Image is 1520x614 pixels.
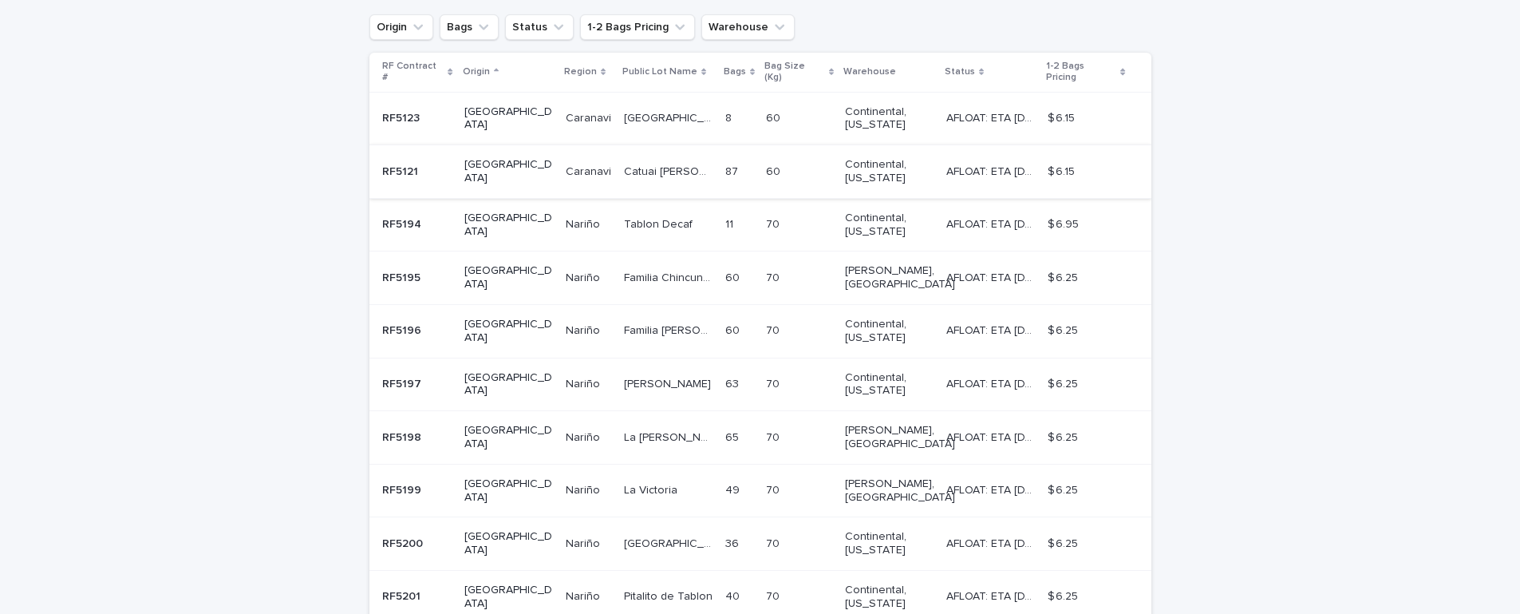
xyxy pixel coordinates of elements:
p: 70 [766,215,783,232]
p: 70 [766,587,783,604]
p: RF5200 [382,534,426,551]
p: 63 [725,374,742,391]
p: 70 [766,268,783,285]
p: [GEOGRAPHIC_DATA] [464,424,553,451]
p: 1-2 Bags Pricing [1046,57,1117,87]
p: Nariño [566,428,603,445]
p: RF5201 [382,587,424,604]
p: 60 [766,109,784,125]
p: RF5199 [382,481,424,497]
p: Origin [463,63,490,81]
p: $ 6.25 [1048,374,1081,391]
p: RF5196 [382,321,424,338]
p: [GEOGRAPHIC_DATA] [464,158,553,185]
p: Region [564,63,597,81]
p: AFLOAT: ETA 10-16-2025 [946,321,1038,338]
p: RF5195 [382,268,424,285]
p: [GEOGRAPHIC_DATA] [624,109,716,125]
p: 60 [725,268,743,285]
p: RF5198 [382,428,424,445]
p: 60 [766,162,784,179]
p: [GEOGRAPHIC_DATA] [464,530,553,557]
p: Familia [PERSON_NAME] [624,321,716,338]
tr: RF5198RF5198 [GEOGRAPHIC_DATA]NariñoNariño La [PERSON_NAME]La [PERSON_NAME] 6565 7070 [PERSON_NAM... [369,411,1151,465]
p: AFLOAT: ETA 10-23-2025 [946,162,1038,179]
p: [GEOGRAPHIC_DATA] [464,264,553,291]
p: 65 [725,428,742,445]
p: 49 [725,481,743,497]
p: 8 [725,109,735,125]
p: [GEOGRAPHIC_DATA] [464,584,553,611]
p: AFLOAT: ETA 10-16-2025 [946,534,1038,551]
p: [PERSON_NAME] [624,374,714,391]
tr: RF5197RF5197 [GEOGRAPHIC_DATA]NariñoNariño [PERSON_NAME][PERSON_NAME] 6363 7070 Continental, [US_... [369,358,1151,411]
p: $ 6.25 [1048,321,1081,338]
p: 36 [725,534,742,551]
tr: RF5196RF5196 [GEOGRAPHIC_DATA]NariñoNariño Familia [PERSON_NAME]Familia [PERSON_NAME] 6060 7070 C... [369,304,1151,358]
p: Nariño [566,374,603,391]
p: Nariño [566,587,603,604]
p: Caranavi [566,162,614,179]
p: RF5123 [382,109,423,125]
p: Nariño [566,481,603,497]
p: $ 6.25 [1048,534,1081,551]
p: 70 [766,321,783,338]
p: Public Lot Name [622,63,697,81]
p: Nariño [566,215,603,232]
p: RF5121 [382,162,421,179]
p: $ 6.15 [1048,109,1078,125]
p: 70 [766,428,783,445]
p: Caranavi [566,109,614,125]
p: Pitalito de Tablon [624,587,716,604]
button: 1-2 Bags Pricing [580,14,695,40]
p: $ 6.25 [1048,587,1081,604]
p: Familia Chincunque [624,268,716,285]
p: $ 6.25 [1048,268,1081,285]
p: Nariño [566,268,603,285]
p: AFLOAT: ETA 10-22-2025 [946,428,1038,445]
tr: RF5199RF5199 [GEOGRAPHIC_DATA]NariñoNariño La VictoriaLa Victoria 4949 7070 [PERSON_NAME], [GEOGR... [369,464,1151,517]
p: [GEOGRAPHIC_DATA] [464,371,553,398]
p: 40 [725,587,743,604]
p: AFLOAT: ETA 10-16-2025 [946,215,1038,232]
tr: RF5195RF5195 [GEOGRAPHIC_DATA]NariñoNariño Familia ChincunqueFamilia Chincunque 6060 7070 [PERSON... [369,252,1151,305]
p: Nariño [566,534,603,551]
tr: RF5194RF5194 [GEOGRAPHIC_DATA]NariñoNariño Tablon DecafTablon Decaf 1111 7070 Continental, [US_ST... [369,198,1151,252]
p: $ 6.25 [1048,481,1081,497]
p: 87 [725,162,741,179]
p: [GEOGRAPHIC_DATA] [464,318,553,345]
p: AFLOAT: ETA 10-22-2025 [946,268,1038,285]
p: [GEOGRAPHIC_DATA] [464,212,553,239]
p: 70 [766,481,783,497]
p: Catuai [PERSON_NAME] [624,162,716,179]
p: La Victoria [624,481,681,497]
p: 60 [725,321,743,338]
p: Warehouse [843,63,896,81]
p: [GEOGRAPHIC_DATA] [624,534,716,551]
p: Status [945,63,975,81]
button: Status [505,14,574,40]
p: [GEOGRAPHIC_DATA] [464,105,553,133]
p: $ 6.95 [1048,215,1082,232]
p: $ 6.15 [1048,162,1078,179]
p: $ 6.25 [1048,428,1081,445]
p: RF Contract # [382,57,444,87]
p: AFLOAT: ETA 10-23-2025 [946,109,1038,125]
tr: RF5121RF5121 [GEOGRAPHIC_DATA]CaranaviCaranavi Catuai [PERSON_NAME]Catuai [PERSON_NAME] 8787 6060... [369,145,1151,199]
p: 11 [725,215,736,232]
p: RF5194 [382,215,424,232]
p: AFLOAT: ETA 10-22-2025 [946,481,1038,497]
p: Bag Size (Kg) [764,57,825,87]
p: RF5197 [382,374,424,391]
p: Nariño [566,321,603,338]
p: [GEOGRAPHIC_DATA] [464,477,553,505]
button: Bags [440,14,499,40]
p: 70 [766,374,783,391]
p: AFLOAT: ETA 10-16-2025 [946,587,1038,604]
p: La [PERSON_NAME] [624,428,716,445]
tr: RF5200RF5200 [GEOGRAPHIC_DATA]NariñoNariño [GEOGRAPHIC_DATA][GEOGRAPHIC_DATA] 3636 7070 Continent... [369,517,1151,571]
p: 70 [766,534,783,551]
p: Tablon Decaf [624,215,696,232]
button: Origin [369,14,433,40]
p: Bags [724,63,746,81]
